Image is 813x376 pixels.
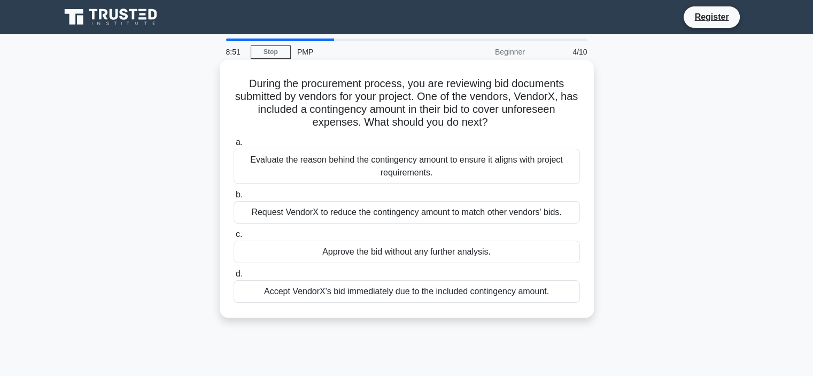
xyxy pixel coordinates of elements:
[291,41,438,63] div: PMP
[234,201,580,224] div: Request VendorX to reduce the contingency amount to match other vendors' bids.
[688,10,735,24] a: Register
[531,41,594,63] div: 4/10
[236,137,243,147] span: a.
[251,45,291,59] a: Stop
[236,190,243,199] span: b.
[234,241,580,263] div: Approve the bid without any further analysis.
[234,149,580,184] div: Evaluate the reason behind the contingency amount to ensure it aligns with project requirements.
[233,77,581,129] h5: During the procurement process, you are reviewing bid documents submitted by vendors for your pro...
[236,269,243,278] span: d.
[438,41,531,63] div: Beginner
[220,41,251,63] div: 8:51
[234,280,580,303] div: Accept VendorX's bid immediately due to the included contingency amount.
[236,229,242,239] span: c.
